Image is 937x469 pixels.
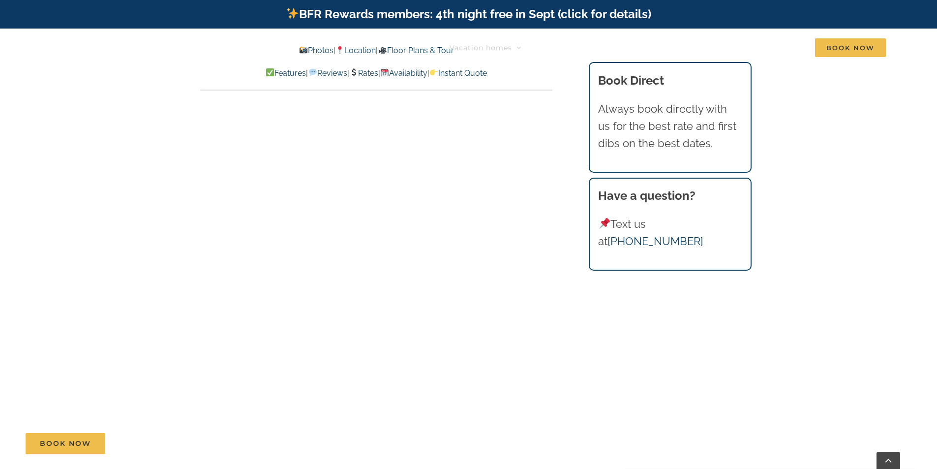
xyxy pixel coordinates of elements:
a: [PHONE_NUMBER] [607,235,703,248]
span: Contact [762,44,793,51]
img: Branson Family Retreats Logo [51,40,218,63]
a: Features [266,68,306,78]
span: Book Now [815,38,886,57]
a: About [707,38,740,58]
span: Things to do [544,44,593,51]
span: Vacation homes [450,44,512,51]
a: BFR Rewards members: 4th night free in Sept (click for details) [286,7,651,21]
a: Deals & More [624,38,685,58]
a: Rates [349,68,378,78]
span: Deals & More [624,44,675,51]
a: Book Now [26,433,105,454]
img: ✨ [287,7,299,19]
a: Vacation homes [450,38,521,58]
span: About [707,44,730,51]
a: Things to do [544,38,602,58]
a: Reviews [308,68,347,78]
span: Book Now [40,439,91,448]
h3: Have a question? [598,187,742,205]
p: Text us at [598,216,742,250]
nav: Main Menu [450,38,886,58]
img: 📌 [599,218,610,229]
a: Availability [380,68,427,78]
a: Instant Quote [429,68,487,78]
a: Contact [762,38,793,58]
h3: Book Direct [598,72,742,90]
p: Always book directly with us for the best rate and first dibs on the best dates. [598,100,742,153]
